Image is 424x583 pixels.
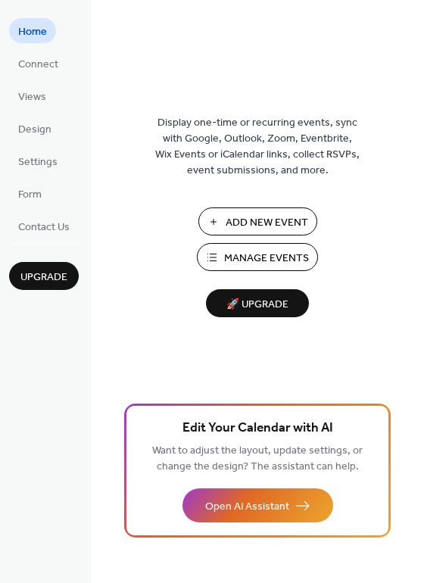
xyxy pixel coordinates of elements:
[155,115,360,179] span: Display one-time or recurring events, sync with Google, Outlook, Zoom, Eventbrite, Wix Events or ...
[9,262,79,290] button: Upgrade
[205,499,289,515] span: Open AI Assistant
[18,57,58,73] span: Connect
[9,83,55,108] a: Views
[224,251,309,267] span: Manage Events
[18,89,46,105] span: Views
[152,441,363,477] span: Want to adjust the layout, update settings, or change the design? The assistant can help.
[9,116,61,141] a: Design
[215,295,300,315] span: 🚀 Upgrade
[9,51,67,76] a: Connect
[9,181,51,206] a: Form
[9,18,56,43] a: Home
[9,148,67,173] a: Settings
[9,214,79,238] a: Contact Us
[197,243,318,271] button: Manage Events
[18,24,47,40] span: Home
[198,207,317,235] button: Add New Event
[206,289,309,317] button: 🚀 Upgrade
[20,270,67,285] span: Upgrade
[182,488,333,522] button: Open AI Assistant
[18,154,58,170] span: Settings
[18,122,51,138] span: Design
[226,215,308,231] span: Add New Event
[182,418,333,439] span: Edit Your Calendar with AI
[18,187,42,203] span: Form
[18,220,70,235] span: Contact Us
